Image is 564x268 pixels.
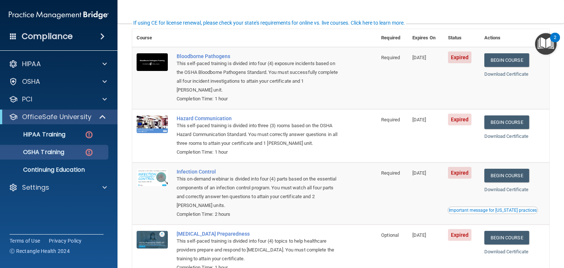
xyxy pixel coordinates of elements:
a: OSHA [9,77,107,86]
a: Settings [9,183,107,192]
h4: Compliance [22,31,73,42]
div: This self-paced training is divided into four (4) topics to help healthcare providers prepare and... [177,237,340,263]
a: OfficeSafe University [9,112,106,121]
a: Download Certificate [484,187,529,192]
div: Completion Time: 2 hours [177,210,340,219]
span: Ⓒ Rectangle Health 2024 [10,247,70,255]
div: 2 [554,37,556,47]
p: OSHA Training [5,149,64,156]
a: Begin Course [484,53,529,67]
button: Open Resource Center, 2 new notifications [535,33,557,55]
button: Read this if you are a dental practitioner in the state of CA [448,207,538,214]
p: Settings [22,183,49,192]
div: Completion Time: 1 hour [177,94,340,103]
th: Course [132,29,172,47]
span: [DATE] [412,232,426,238]
div: This self-paced training is divided into three (3) rooms based on the OSHA Hazard Communication S... [177,121,340,148]
button: If using CE for license renewal, please check your state's requirements for online vs. live cours... [132,19,406,26]
span: Expired [448,51,472,63]
a: Download Certificate [484,249,529,254]
a: Begin Course [484,115,529,129]
p: Continuing Education [5,166,105,174]
span: Required [381,55,400,60]
span: Expired [448,114,472,125]
p: OSHA [22,77,40,86]
span: [DATE] [412,117,426,122]
span: Optional [381,232,399,238]
a: Bloodborne Pathogens [177,53,340,59]
p: HIPAA [22,60,41,68]
th: Actions [480,29,550,47]
div: Important message for [US_STATE] practices [449,208,537,212]
p: HIPAA Training [5,131,65,138]
img: danger-circle.6113f641.png [84,148,94,157]
span: [DATE] [412,170,426,176]
span: [DATE] [412,55,426,60]
a: Terms of Use [10,237,40,244]
a: [MEDICAL_DATA] Preparedness [177,231,340,237]
p: PCI [22,95,32,104]
a: PCI [9,95,107,104]
th: Status [444,29,480,47]
p: OfficeSafe University [22,112,91,121]
span: Required [381,117,400,122]
img: danger-circle.6113f641.png [84,130,94,139]
img: PMB logo [9,8,109,22]
a: Infection Control [177,169,340,175]
span: Required [381,170,400,176]
a: Download Certificate [484,71,529,77]
a: Begin Course [484,169,529,182]
a: Download Certificate [484,133,529,139]
a: HIPAA [9,60,107,68]
div: Completion Time: 1 hour [177,148,340,157]
a: Hazard Communication [177,115,340,121]
span: Expired [448,167,472,179]
th: Expires On [408,29,444,47]
div: This on-demand webinar is divided into four (4) parts based on the essential components of an inf... [177,175,340,210]
div: This self-paced training is divided into four (4) exposure incidents based on the OSHA Bloodborne... [177,59,340,94]
th: Required [377,29,408,47]
a: Privacy Policy [49,237,82,244]
a: Begin Course [484,231,529,244]
div: If using CE for license renewal, please check your state's requirements for online vs. live cours... [133,20,405,25]
span: Expired [448,229,472,241]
